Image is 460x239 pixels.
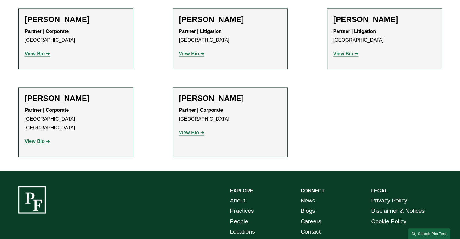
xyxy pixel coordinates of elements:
[25,108,69,113] strong: Partner | Corporate
[301,216,321,227] a: Careers
[179,15,281,24] h2: [PERSON_NAME]
[371,188,387,193] strong: LEGAL
[179,27,281,45] p: [GEOGRAPHIC_DATA]
[333,51,353,56] strong: View Bio
[301,188,325,193] strong: CONNECT
[230,195,245,206] a: About
[179,51,199,56] strong: View Bio
[25,51,50,56] a: View Bio
[25,27,127,45] p: [GEOGRAPHIC_DATA]
[333,15,436,24] h2: [PERSON_NAME]
[230,226,255,237] a: Locations
[371,216,406,227] a: Cookie Policy
[25,51,45,56] strong: View Bio
[179,106,281,124] p: [GEOGRAPHIC_DATA]
[371,205,425,216] a: Disclaimer & Notices
[333,27,436,45] p: [GEOGRAPHIC_DATA]
[179,51,204,56] a: View Bio
[25,29,69,34] strong: Partner | Corporate
[25,94,127,103] h2: [PERSON_NAME]
[230,188,253,193] strong: EXPLORE
[179,130,199,135] strong: View Bio
[25,106,127,132] p: [GEOGRAPHIC_DATA] | [GEOGRAPHIC_DATA]
[179,29,222,34] strong: Partner | Litigation
[301,205,315,216] a: Blogs
[371,195,407,206] a: Privacy Policy
[301,195,315,206] a: News
[179,108,223,113] strong: Partner | Corporate
[25,15,127,24] h2: [PERSON_NAME]
[230,205,254,216] a: Practices
[179,94,281,103] h2: [PERSON_NAME]
[179,130,204,135] a: View Bio
[25,139,45,144] strong: View Bio
[333,29,376,34] strong: Partner | Litigation
[25,139,50,144] a: View Bio
[301,226,321,237] a: Contact
[408,228,450,239] a: Search this site
[333,51,359,56] a: View Bio
[230,216,248,227] a: People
